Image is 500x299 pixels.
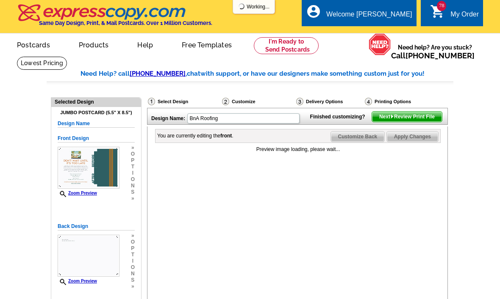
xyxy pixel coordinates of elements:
a: Same Day Design, Print, & Mail Postcards. Over 1 Million Customers. [17,10,212,26]
span: n [131,183,135,189]
span: n [131,271,135,277]
span: t [131,164,135,170]
img: button-next-arrow-white.png [390,115,394,118]
span: o [131,176,135,183]
h4: Jumbo Postcard (5.5" x 8.5") [58,110,135,115]
img: backsmallthumbnail.jpg [58,235,119,277]
h4: Same Day Design, Print, & Mail Postcards. Over 1 Million Customers. [39,20,212,26]
a: 78 shopping_cart My Order [430,9,479,20]
span: Call [391,51,475,60]
span: » [131,145,135,151]
span: Next Review Print File [372,112,442,122]
span: p [131,245,135,252]
div: My Order [450,11,479,22]
strong: Finished customizing? [310,114,370,120]
h5: Design Name [58,120,135,128]
span: » [131,283,135,290]
a: Help [124,34,167,54]
a: [PHONE_NUMBER] [406,51,475,60]
span: » [131,233,135,239]
span: » [131,195,135,202]
div: Delivery Options [295,97,364,106]
span: s [131,277,135,283]
span: 78 [437,1,446,11]
img: Printing Options & Summary [365,98,372,105]
span: chat [187,70,200,77]
div: You are currently editing the . [157,132,233,140]
span: i [131,258,135,264]
div: Preview image loading, please wait... [156,145,441,153]
span: p [131,157,135,164]
a: Zoom Preview [58,279,97,283]
div: Selected Design [51,98,141,106]
a: Products [65,34,122,54]
span: t [131,252,135,258]
span: o [131,264,135,271]
div: Select Design [147,97,221,108]
a: [PHONE_NUMBER] [130,70,186,77]
a: Zoom Preview [58,191,97,195]
span: Need help? Are you stuck? [391,43,479,60]
img: frontsmallthumbnail.jpg [58,147,119,189]
i: account_circle [306,4,321,19]
span: i [131,170,135,176]
span: o [131,151,135,157]
div: Welcome [PERSON_NAME] [326,11,412,22]
img: Select Design [148,98,155,105]
div: Need Help? call , with support, or have our designers make something custom just for you! [81,69,453,79]
div: Customize [221,97,295,108]
h5: Front Design [58,134,135,143]
a: Free Templates [168,34,245,54]
strong: Design Name: [151,115,185,121]
span: Apply Changes [387,132,438,142]
div: Printing Options [364,97,439,106]
img: help [369,33,391,55]
span: Customize Back [331,132,385,142]
b: front [220,133,232,139]
h5: Back Design [58,222,135,230]
img: loading... [238,3,245,10]
i: shopping_cart [430,4,445,19]
a: Postcards [3,34,64,54]
img: Delivery Options [296,98,303,105]
span: s [131,189,135,195]
img: Customize [222,98,229,105]
span: o [131,239,135,245]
